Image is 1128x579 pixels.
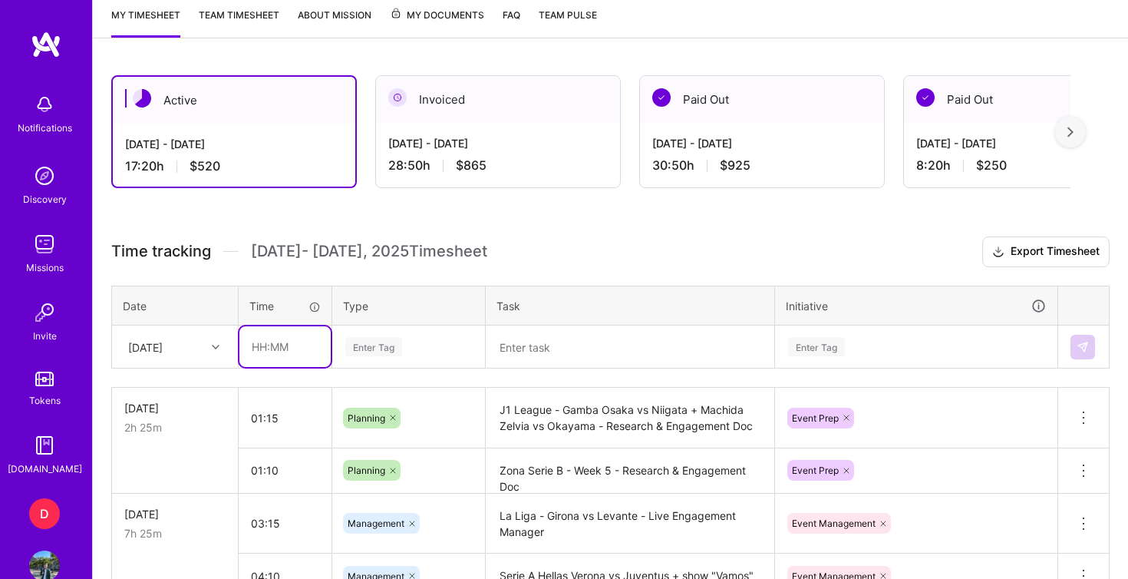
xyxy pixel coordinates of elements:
a: Team timesheet [199,7,279,38]
div: 28:50 h [388,157,608,174]
span: Planning [348,465,385,476]
img: discovery [29,160,60,191]
a: D [25,498,64,529]
span: Event Prep [792,412,839,424]
a: Team Pulse [539,7,597,38]
span: $865 [456,157,486,174]
img: logo [31,31,61,58]
textarea: J1 League - Gamba Osaka vs Niigata + Machida Zelvia vs Okayama - Research & Engagement Doc [487,389,773,447]
img: bell [29,89,60,120]
div: Enter Tag [788,335,845,359]
div: 2h 25m [124,419,226,435]
img: guide book [29,430,60,461]
input: HH:MM [239,398,331,438]
div: 30:50 h [652,157,872,174]
span: Time tracking [111,242,211,261]
div: Notifications [18,120,72,136]
div: [DATE] [124,400,226,416]
div: Enter Tag [345,335,402,359]
th: Date [112,286,239,326]
a: FAQ [503,7,520,38]
img: tokens [35,372,54,386]
span: Planning [348,412,385,424]
span: Team Pulse [539,9,597,21]
th: Type [332,286,486,326]
div: [DOMAIN_NAME] [8,461,82,477]
div: Tokens [29,392,61,409]
i: icon Download [992,244,1004,260]
span: $250 [976,157,1007,174]
a: My timesheet [111,7,180,38]
input: HH:MM [239,503,331,544]
div: [DATE] [124,506,226,522]
button: Export Timesheet [982,237,1110,267]
img: teamwork [29,229,60,260]
div: Time [249,298,321,314]
span: [DATE] - [DATE] , 2025 Timesheet [251,242,487,261]
div: 7h 25m [124,525,226,541]
div: D [29,498,60,529]
textarea: Zona Serie B - Week 5 - Research & Engagement Doc [487,450,773,492]
div: [DATE] - [DATE] [652,135,872,151]
img: right [1067,127,1074,137]
a: My Documents [390,7,484,38]
div: 17:20 h [125,158,343,174]
i: icon Chevron [212,343,219,351]
img: Active [133,89,151,108]
span: $925 [720,157,750,174]
div: [DATE] - [DATE] [125,136,343,152]
img: Invite [29,297,60,328]
div: Initiative [786,297,1047,315]
span: My Documents [390,7,484,24]
span: Management [348,518,404,529]
div: [DATE] [128,339,163,355]
div: Active [113,77,355,124]
img: Submit [1077,341,1089,353]
div: Discovery [23,191,67,207]
img: Paid Out [652,88,671,107]
th: Task [486,286,775,326]
span: $520 [190,158,220,174]
div: Invoiced [376,76,620,123]
div: Paid Out [640,76,884,123]
a: About Mission [298,7,371,38]
input: HH:MM [239,450,331,491]
textarea: La Liga - Girona vs Levante - Live Engagement Manager [487,495,773,553]
img: Paid Out [916,88,935,107]
span: Event Management [792,518,876,529]
div: Missions [26,260,64,276]
div: [DATE] - [DATE] [388,135,608,151]
span: Event Prep [792,465,839,476]
input: HH:MM [239,326,331,367]
img: Invoiced [388,88,407,107]
div: Invite [33,328,57,344]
